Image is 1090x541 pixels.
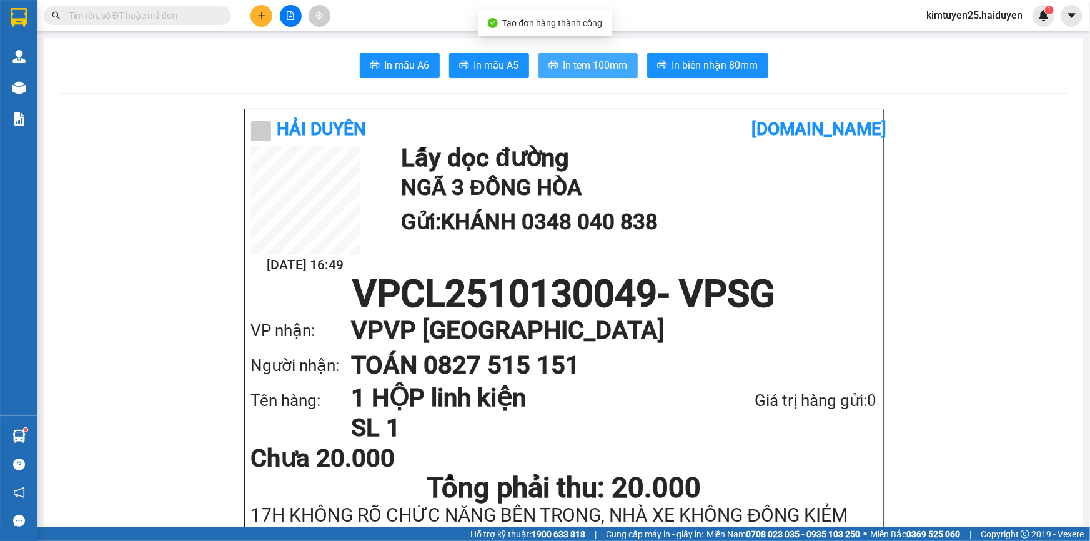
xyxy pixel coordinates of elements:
[251,388,351,414] div: Tên hàng:
[351,383,689,413] h1: 1 HỘP linh kiện
[12,81,26,94] img: warehouse-icon
[12,430,26,443] img: warehouse-icon
[251,255,360,275] h2: [DATE] 16:49
[11,12,30,25] span: Gửi:
[1038,10,1049,21] img: icon-new-feature
[1066,10,1078,21] span: caret-down
[286,11,295,20] span: file-add
[251,505,877,525] div: 17H KHÔNG RÕ CHỨC NĂNG BÊN TRONG, NHÀ XE KHÔNG ĐỒNG KIẺM
[107,56,234,73] div: 0903678798
[538,53,638,78] button: printerIn tem 100mm
[385,57,430,73] span: In mẫu A6
[474,57,519,73] span: In mẫu A5
[657,60,667,72] span: printer
[277,119,367,139] b: Hải Duyên
[107,41,234,56] div: THƯ
[69,9,216,22] input: Tìm tên, số ĐT hoặc mã đơn
[906,529,960,539] strong: 0369 525 060
[870,527,960,541] span: Miền Bắc
[563,57,628,73] span: In tem 100mm
[13,515,25,527] span: message
[532,529,585,539] strong: 1900 633 818
[309,5,330,27] button: aim
[647,53,768,78] button: printerIn biên nhận 80mm
[351,313,852,348] h1: VP VP [GEOGRAPHIC_DATA]
[751,119,886,139] b: [DOMAIN_NAME]
[315,11,324,20] span: aim
[11,26,98,43] div: 0984241016
[595,527,597,541] span: |
[503,18,603,28] span: Tạo đơn hàng thành công
[107,11,234,41] div: VP [GEOGRAPHIC_DATA]
[548,60,558,72] span: printer
[351,413,689,443] h1: SL 1
[11,8,27,27] img: logo-vxr
[360,53,440,78] button: printerIn mẫu A6
[916,7,1033,23] span: kimtuyen25.haiduyen
[11,11,98,26] div: VP Cai Lậy
[470,527,585,541] span: Hỗ trợ kỹ thuật:
[370,60,380,72] span: printer
[52,11,61,20] span: search
[351,348,852,383] h1: TOÁN 0827 515 151
[9,81,100,96] div: 30.000
[107,12,137,25] span: Nhận:
[459,60,469,72] span: printer
[251,275,877,313] h1: VPCL2510130049 - VPSG
[606,527,703,541] span: Cung cấp máy in - giấy in:
[449,53,529,78] button: printerIn mẫu A5
[672,57,758,73] span: In biên nhận 80mm
[969,527,971,541] span: |
[24,428,27,432] sup: 1
[12,50,26,63] img: warehouse-icon
[863,532,867,537] span: ⚪️
[689,388,877,414] div: Giá trị hàng gửi: 0
[251,446,458,471] div: Chưa 20.000
[9,82,30,95] span: Rồi :
[1045,6,1054,14] sup: 1
[1021,530,1029,539] span: copyright
[13,459,25,470] span: question-circle
[706,527,860,541] span: Miền Nam
[257,11,266,20] span: plus
[1061,5,1083,27] button: caret-down
[251,318,351,344] div: VP nhận:
[746,529,860,539] strong: 0708 023 035 - 0935 103 250
[401,205,871,239] h1: Gửi: KHÁNH 0348 040 838
[401,171,871,205] h2: NGÃ 3 ĐÔNG HÒA
[13,487,25,499] span: notification
[401,146,871,171] h1: Lấy dọc đường
[12,112,26,126] img: solution-icon
[251,471,877,505] h1: Tổng phải thu: 20.000
[251,353,351,379] div: Người nhận:
[1047,6,1051,14] span: 1
[280,5,302,27] button: file-add
[250,5,272,27] button: plus
[488,18,498,28] span: check-circle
